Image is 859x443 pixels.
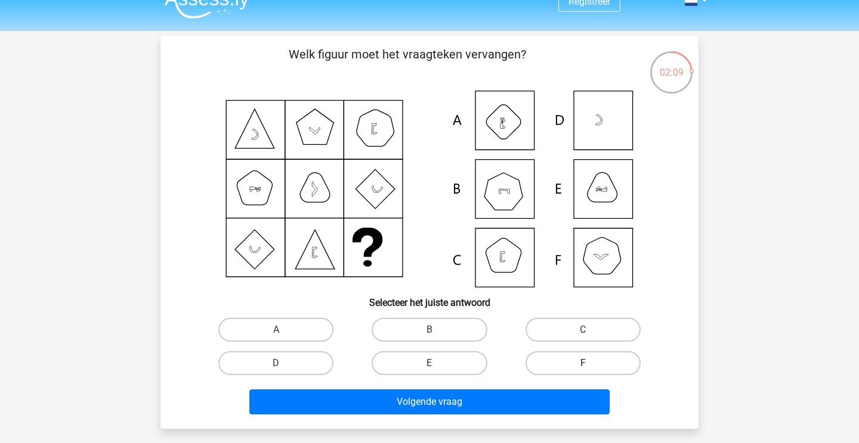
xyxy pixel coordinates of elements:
[649,50,694,80] div: 02:09
[249,389,610,414] button: Volgende vraag
[218,351,333,375] label: D
[526,351,641,375] label: F
[372,318,487,342] label: B
[218,318,333,342] label: A
[372,351,487,375] label: E
[180,45,635,81] p: Welk figuur moet het vraagteken vervangen?
[180,287,679,308] h6: Selecteer het juiste antwoord
[526,318,641,342] label: C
